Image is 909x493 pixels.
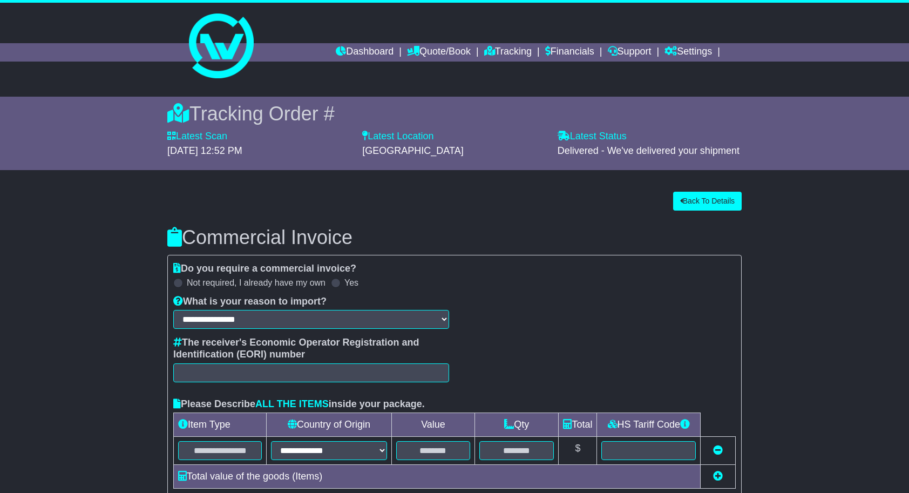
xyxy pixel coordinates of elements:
[664,43,712,62] a: Settings
[484,43,532,62] a: Tracking
[713,445,723,456] a: Remove this item
[173,263,356,275] label: Do you require a commercial invoice?
[344,278,358,288] label: Yes
[362,145,463,156] span: [GEOGRAPHIC_DATA]
[173,399,425,410] label: Please Describe inside your package.
[713,471,723,482] a: Add new item
[267,413,391,437] td: Country of Origin
[173,296,327,308] label: What is your reason to import?
[558,145,740,156] span: Delivered - We've delivered your shipment
[475,413,559,437] td: Qty
[167,102,742,125] div: Tracking Order #
[559,437,597,465] td: $
[362,131,433,143] label: Latest Location
[255,399,329,409] span: ALL THE ITEMS
[187,278,325,288] label: Not required, I already have my own
[597,413,701,437] td: HS Tariff Code
[608,43,652,62] a: Support
[336,43,394,62] a: Dashboard
[558,131,627,143] label: Latest Status
[673,192,742,211] button: Back To Details
[559,413,597,437] td: Total
[167,227,742,248] h3: Commercial Invoice
[167,131,227,143] label: Latest Scan
[173,469,690,484] div: Total value of the goods ( Items)
[407,43,471,62] a: Quote/Book
[174,413,267,437] td: Item Type
[545,43,594,62] a: Financials
[167,145,242,156] span: [DATE] 12:52 PM
[173,337,449,360] label: The receiver's Economic Operator Registration and Identification (EORI) number
[391,413,475,437] td: Value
